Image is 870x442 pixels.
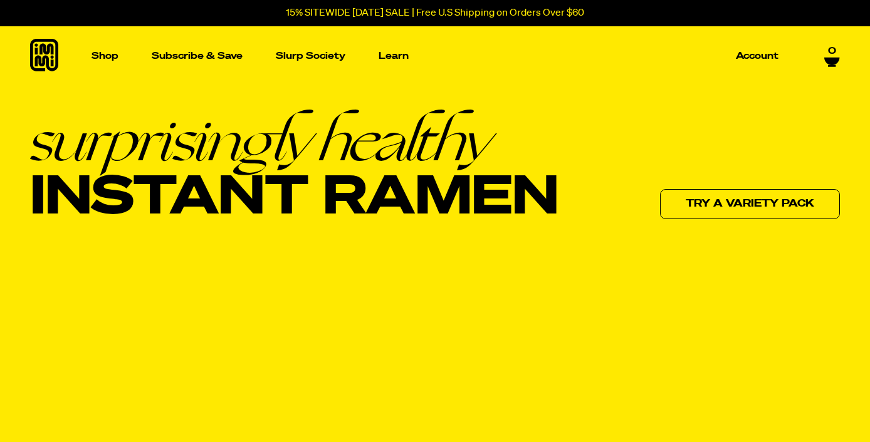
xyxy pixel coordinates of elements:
p: Subscribe & Save [152,51,243,61]
p: Learn [379,51,409,61]
nav: Main navigation [86,26,784,86]
span: 0 [828,46,836,57]
a: Learn [374,26,414,86]
em: surprisingly healthy [30,111,558,170]
p: Account [736,51,778,61]
a: Account [731,46,784,66]
a: Try a variety pack [660,189,840,219]
p: Slurp Society [276,51,345,61]
a: Subscribe & Save [147,46,248,66]
p: 15% SITEWIDE [DATE] SALE | Free U.S Shipping on Orders Over $60 [286,8,584,19]
a: Shop [86,26,123,86]
p: Shop [92,51,118,61]
a: 0 [824,46,840,67]
h1: Instant Ramen [30,111,558,228]
a: Slurp Society [271,46,350,66]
